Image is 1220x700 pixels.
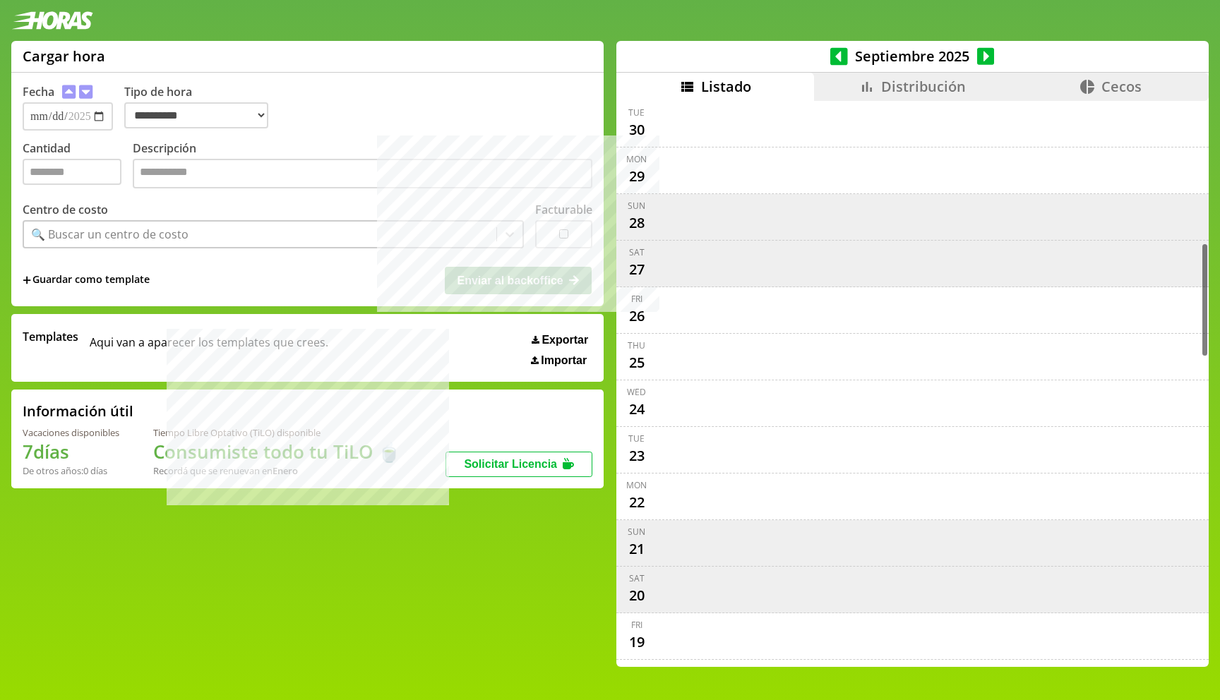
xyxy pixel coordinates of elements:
div: 30 [626,119,648,141]
textarea: Descripción [133,159,592,188]
div: 🔍 Buscar un centro de costo [31,227,189,242]
div: Fri [631,293,642,305]
div: 28 [626,212,648,234]
h2: Información útil [23,402,133,421]
div: 26 [626,305,648,327]
label: Tipo de hora [124,84,280,131]
span: Listado [701,77,751,96]
div: Mon [626,153,647,165]
h1: Consumiste todo tu TiLO 🍵 [153,439,400,464]
div: 23 [626,445,648,467]
label: Facturable [535,202,592,217]
div: Tue [628,107,645,119]
b: Enero [273,464,298,477]
input: Cantidad [23,159,121,185]
div: Vacaciones disponibles [23,426,119,439]
div: scrollable content [616,101,1209,665]
div: Tiempo Libre Optativo (TiLO) disponible [153,426,400,439]
div: 25 [626,351,648,374]
div: Sat [629,572,645,584]
label: Cantidad [23,140,133,192]
span: Exportar [542,334,588,346]
span: Solicitar Licencia [464,458,557,470]
div: 19 [626,631,648,653]
div: Sat [629,246,645,258]
span: Aqui van a aparecer los templates que crees. [90,329,328,367]
div: Sun [628,526,645,538]
div: Thu [628,339,645,351]
div: Recordá que se renuevan en [153,464,400,477]
label: Fecha [23,84,54,99]
img: logotipo [11,11,93,30]
span: Septiembre 2025 [848,47,977,66]
h1: Cargar hora [23,47,105,66]
div: 27 [626,258,648,281]
button: Exportar [527,333,592,347]
span: Templates [23,329,78,344]
label: Descripción [133,140,592,192]
button: Solicitar Licencia [445,452,592,477]
div: Sun [628,200,645,212]
div: Tue [628,433,645,445]
label: Centro de costo [23,202,108,217]
h1: 7 días [23,439,119,464]
div: Fri [631,619,642,631]
div: 20 [626,584,648,607]
span: Importar [541,354,587,367]
div: 21 [626,538,648,560]
div: De otros años: 0 días [23,464,119,477]
div: 24 [626,398,648,421]
span: + [23,272,31,288]
span: +Guardar como template [23,272,150,288]
div: 29 [626,165,648,188]
div: 22 [626,491,648,514]
select: Tipo de hora [124,102,268,128]
div: Wed [627,386,646,398]
span: Distribución [881,77,966,96]
div: Mon [626,479,647,491]
span: Cecos [1101,77,1142,96]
